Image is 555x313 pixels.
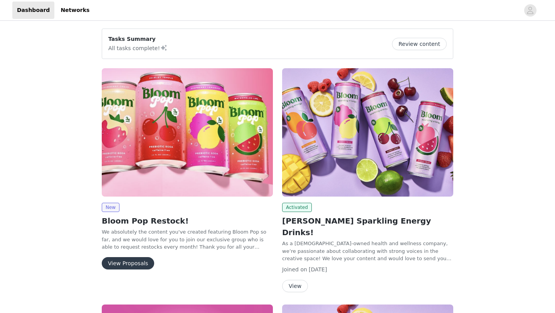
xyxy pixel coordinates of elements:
a: Networks [56,2,94,19]
button: Review content [392,38,447,50]
p: Tasks Summary [108,35,168,43]
img: Bloom Nutrition [282,68,453,197]
img: Bloom Nutrition [102,68,273,197]
p: All tasks complete! [108,43,168,52]
a: Dashboard [12,2,54,19]
p: We absolutely the content you've created featuring Bloom Pop so far, and we would love for you to... [102,228,273,251]
span: Joined on [282,266,307,273]
a: View [282,283,308,289]
h2: [PERSON_NAME] Sparkling Energy Drinks! [282,215,453,238]
div: avatar [526,4,534,17]
a: View Proposals [102,261,154,266]
span: Activated [282,203,312,212]
button: View [282,280,308,292]
span: New [102,203,119,212]
h2: Bloom Pop Restock! [102,215,273,227]
p: As a [DEMOGRAPHIC_DATA]-owned health and wellness company, we’re passionate about collaborating w... [282,240,453,263]
span: [DATE] [309,266,327,273]
button: View Proposals [102,257,154,269]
